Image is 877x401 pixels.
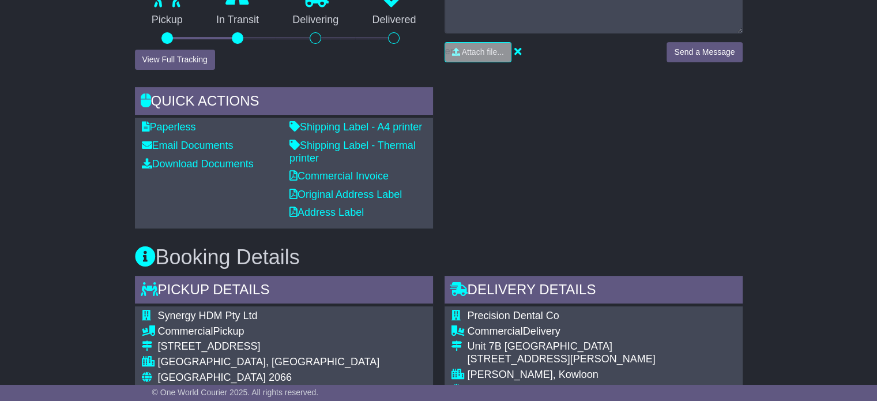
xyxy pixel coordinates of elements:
[468,353,656,366] div: [STREET_ADDRESS][PERSON_NAME]
[468,384,575,395] span: [GEOGRAPHIC_DATA]
[200,14,276,27] p: In Transit
[135,87,433,118] div: Quick Actions
[142,158,254,170] a: Download Documents
[135,50,215,70] button: View Full Tracking
[289,207,364,218] a: Address Label
[289,170,389,182] a: Commercial Invoice
[468,369,656,381] div: [PERSON_NAME], Kowloon
[158,356,419,369] div: [GEOGRAPHIC_DATA], [GEOGRAPHIC_DATA]
[158,372,266,383] span: [GEOGRAPHIC_DATA]
[468,310,559,321] span: Precision Dental Co
[158,325,419,338] div: Pickup
[152,388,319,397] span: © One World Courier 2025. All rights reserved.
[468,325,656,338] div: Delivery
[158,340,419,353] div: [STREET_ADDRESS]
[135,276,433,307] div: Pickup Details
[578,384,601,395] span: 1234
[289,140,416,164] a: Shipping Label - Thermal printer
[445,276,743,307] div: Delivery Details
[142,140,234,151] a: Email Documents
[468,325,523,337] span: Commercial
[142,121,196,133] a: Paperless
[355,14,432,27] p: Delivered
[667,42,742,62] button: Send a Message
[289,121,422,133] a: Shipping Label - A4 printer
[276,14,355,27] p: Delivering
[158,310,258,321] span: Synergy HDM Pty Ltd
[135,246,743,269] h3: Booking Details
[289,189,402,200] a: Original Address Label
[468,340,656,353] div: Unit 7B [GEOGRAPHIC_DATA]
[158,325,213,337] span: Commercial
[269,372,292,383] span: 2066
[135,14,200,27] p: Pickup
